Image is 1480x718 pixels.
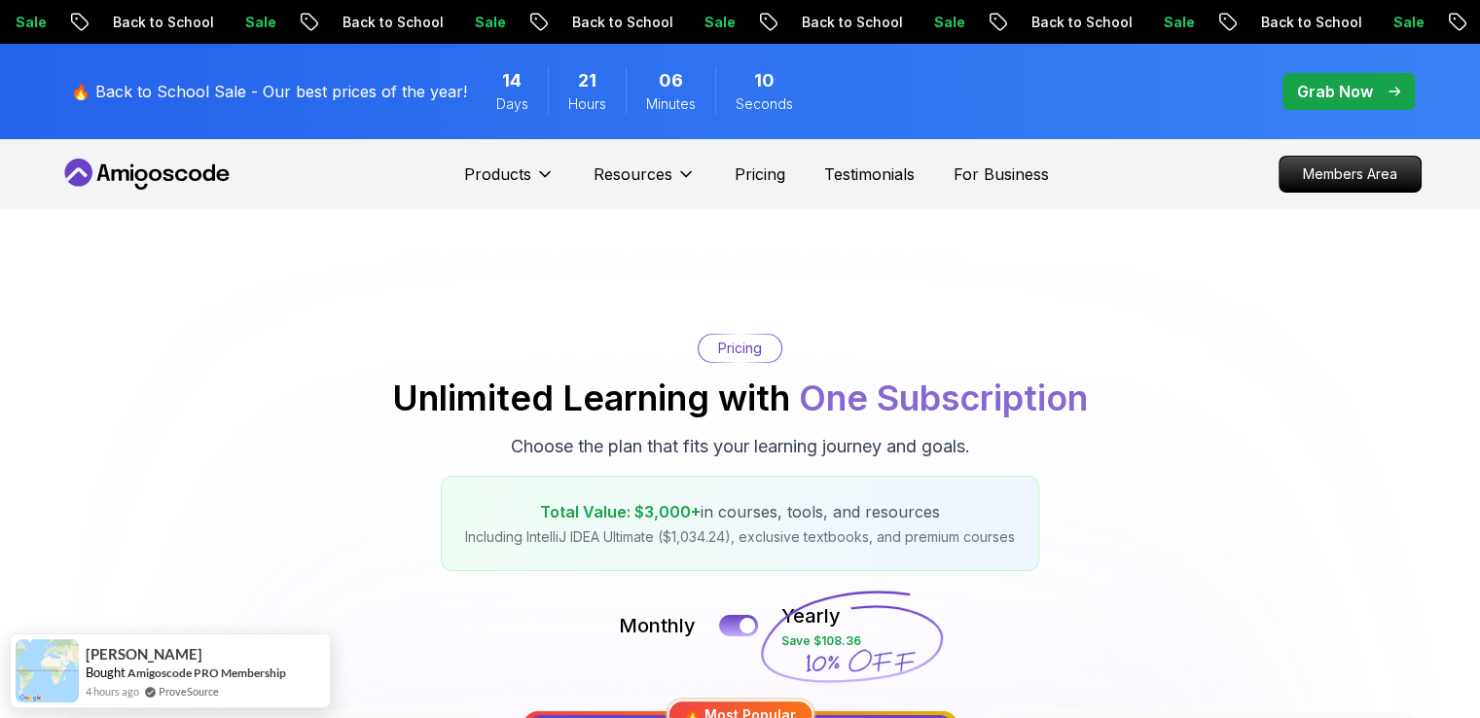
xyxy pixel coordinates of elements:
span: Bought [86,664,126,680]
p: Grab Now [1297,80,1373,103]
p: Monthly [619,612,696,639]
p: Members Area [1280,157,1421,192]
p: Sale [445,13,507,32]
p: Sale [1134,13,1196,32]
a: For Business [954,162,1049,186]
a: Testimonials [824,162,915,186]
a: Amigoscode PRO Membership [127,665,286,680]
p: Sale [904,13,966,32]
button: Products [464,162,555,201]
p: Back to School [312,13,445,32]
span: 6 Minutes [659,67,683,94]
p: Back to School [1001,13,1134,32]
p: Back to School [83,13,215,32]
p: Sale [674,13,737,32]
span: Hours [568,94,606,114]
span: [PERSON_NAME] [86,646,202,663]
span: One Subscription [799,377,1088,419]
span: Days [496,94,528,114]
p: Resources [594,162,672,186]
p: 🔥 Back to School Sale - Our best prices of the year! [71,80,467,103]
span: 21 Hours [578,67,596,94]
img: provesource social proof notification image [16,639,79,702]
span: Minutes [646,94,696,114]
p: Back to School [542,13,674,32]
span: 4 hours ago [86,683,139,700]
p: Back to School [772,13,904,32]
p: Sale [1363,13,1426,32]
p: in courses, tools, and resources [465,500,1015,523]
span: 14 Days [502,67,522,94]
p: Pricing [718,339,762,358]
a: Pricing [735,162,785,186]
p: Sale [215,13,277,32]
p: Back to School [1231,13,1363,32]
span: 10 Seconds [754,67,775,94]
a: Members Area [1279,156,1422,193]
p: Choose the plan that fits your learning journey and goals. [511,433,970,460]
button: Resources [594,162,696,201]
span: Seconds [736,94,793,114]
p: Including IntelliJ IDEA Ultimate ($1,034.24), exclusive textbooks, and premium courses [465,527,1015,547]
p: Products [464,162,531,186]
span: Total Value: $3,000+ [540,502,701,521]
h2: Unlimited Learning with [392,378,1088,417]
a: ProveSource [159,683,219,700]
